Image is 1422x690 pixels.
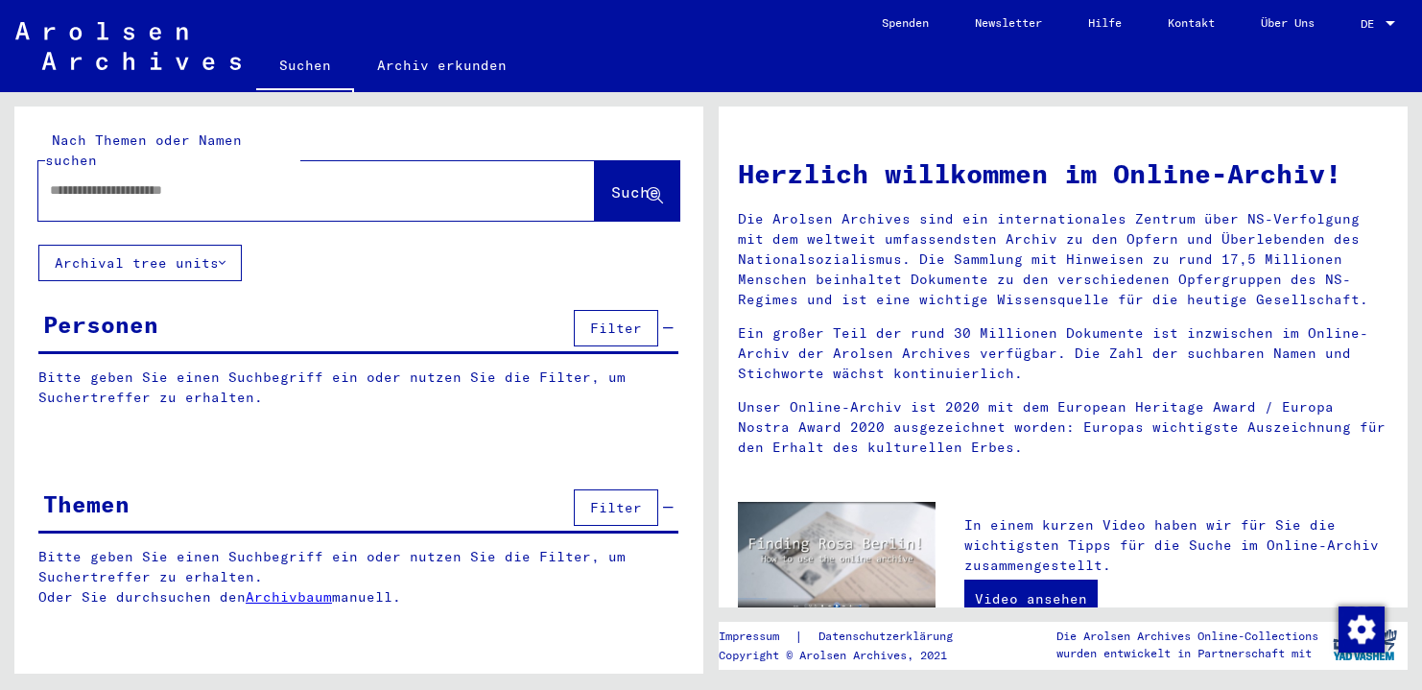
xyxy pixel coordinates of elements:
a: Archivbaum [246,588,332,606]
button: Suche [595,161,679,221]
span: DE [1361,17,1382,31]
span: Suche [611,182,659,202]
img: Arolsen_neg.svg [15,22,241,70]
a: Video ansehen [964,580,1098,618]
p: Bitte geben Sie einen Suchbegriff ein oder nutzen Sie die Filter, um Suchertreffer zu erhalten. O... [38,547,679,607]
span: Filter [590,499,642,516]
a: Datenschutzerklärung [803,627,976,647]
div: Personen [43,307,158,342]
p: wurden entwickelt in Partnerschaft mit [1056,645,1318,662]
button: Filter [574,310,658,346]
img: Zustimmung ändern [1339,607,1385,653]
img: video.jpg [738,502,936,609]
button: Archival tree units [38,245,242,281]
p: Unser Online-Archiv ist 2020 mit dem European Heritage Award / Europa Nostra Award 2020 ausgezeic... [738,397,1388,458]
div: Themen [43,487,130,521]
p: Die Arolsen Archives sind ein internationales Zentrum über NS-Verfolgung mit dem weltweit umfasse... [738,209,1388,310]
a: Suchen [256,42,354,92]
p: Ein großer Teil der rund 30 Millionen Dokumente ist inzwischen im Online-Archiv der Arolsen Archi... [738,323,1388,384]
div: | [719,627,976,647]
span: Filter [590,320,642,337]
p: In einem kurzen Video haben wir für Sie die wichtigsten Tipps für die Suche im Online-Archiv zusa... [964,515,1388,576]
div: Zustimmung ändern [1338,606,1384,652]
p: Die Arolsen Archives Online-Collections [1056,628,1318,645]
img: yv_logo.png [1329,621,1401,669]
mat-label: Nach Themen oder Namen suchen [45,131,242,169]
h1: Herzlich willkommen im Online-Archiv! [738,154,1388,194]
p: Copyright © Arolsen Archives, 2021 [719,647,976,664]
button: Filter [574,489,658,526]
a: Impressum [719,627,794,647]
a: Archiv erkunden [354,42,530,88]
p: Bitte geben Sie einen Suchbegriff ein oder nutzen Sie die Filter, um Suchertreffer zu erhalten. [38,368,678,408]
